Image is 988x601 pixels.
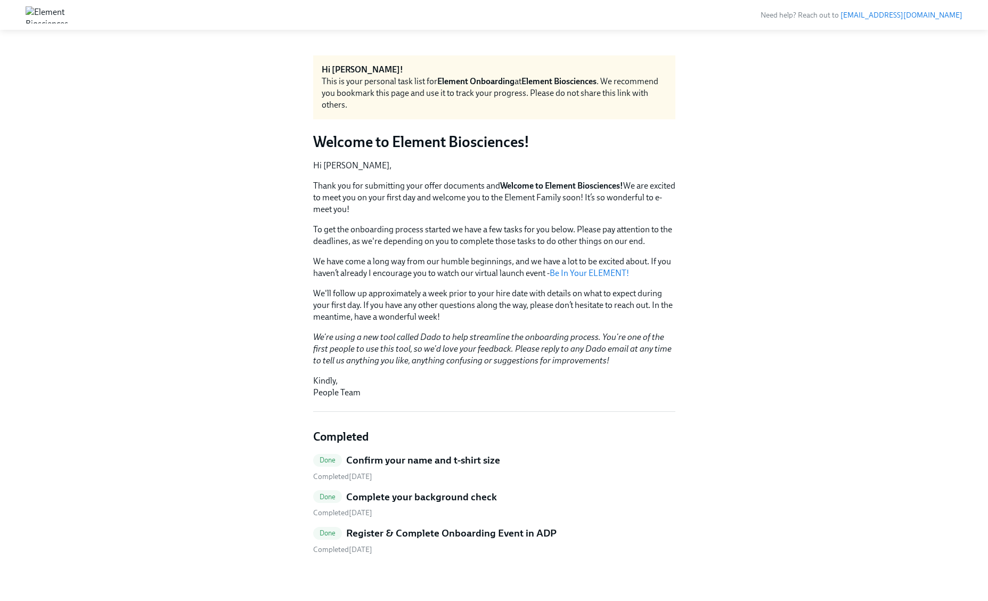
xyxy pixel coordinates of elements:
span: Friday, August 8th 2025, 11:03 am [313,508,372,517]
p: We have come a long way from our humble beginnings, and we have a lot to be excited about. If you... [313,256,675,279]
h5: Complete your background check [346,490,497,504]
strong: Welcome to Element Biosciences! [500,181,623,191]
h3: Welcome to Element Biosciences! [313,132,675,151]
p: To get the onboarding process started we have a few tasks for you below. Please pay attention to ... [313,224,675,247]
p: Hi [PERSON_NAME], [313,160,675,172]
p: Thank you for submitting your offer documents and We are excited to meet you on your first day an... [313,180,675,215]
div: This is your personal task list for at . We recommend you bookmark this page and use it to track ... [322,76,667,111]
strong: Hi [PERSON_NAME]! [322,64,403,75]
a: DoneRegister & Complete Onboarding Event in ADP Completed[DATE] [313,526,675,555]
strong: Element Onboarding [437,76,515,86]
span: Monday, July 28th 2025, 11:45 am [313,472,372,481]
a: [EMAIL_ADDRESS][DOMAIN_NAME] [840,11,962,20]
span: Need help? Reach out to [761,11,962,20]
span: Done [313,493,342,501]
a: Be In Your ELEMENT! [550,268,629,278]
strong: Element Biosciences [521,76,597,86]
a: DoneConfirm your name and t-shirt size Completed[DATE] [313,453,675,482]
span: Friday, August 8th 2025, 11:03 am [313,545,372,554]
p: Kindly, People Team [313,375,675,399]
span: Done [313,456,342,464]
span: Done [313,529,342,537]
h5: Register & Complete Onboarding Event in ADP [346,526,557,540]
h5: Confirm your name and t-shirt size [346,453,500,467]
img: Element Biosciences [26,6,68,23]
p: We'll follow up approximately a week prior to your hire date with details on what to expect durin... [313,288,675,323]
a: DoneComplete your background check Completed[DATE] [313,490,675,518]
h4: Completed [313,429,675,445]
em: We're using a new tool called Dado to help streamline the onboarding process. You're one of the f... [313,332,672,366]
